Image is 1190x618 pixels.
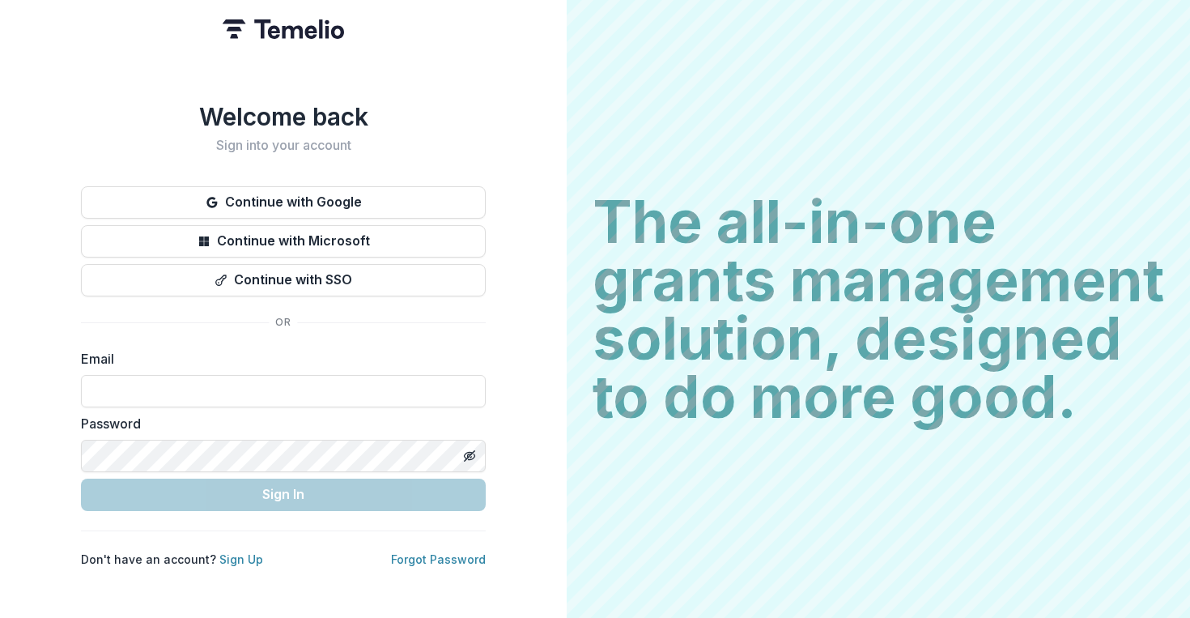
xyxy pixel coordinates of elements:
button: Continue with Microsoft [81,225,486,258]
h1: Welcome back [81,102,486,131]
p: Don't have an account? [81,551,263,568]
a: Forgot Password [391,552,486,566]
img: Temelio [223,19,344,39]
h2: Sign into your account [81,138,486,153]
button: Sign In [81,479,486,511]
label: Password [81,414,476,433]
button: Toggle password visibility [457,443,482,469]
label: Email [81,349,476,369]
button: Continue with Google [81,186,486,219]
a: Sign Up [219,552,263,566]
button: Continue with SSO [81,264,486,296]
